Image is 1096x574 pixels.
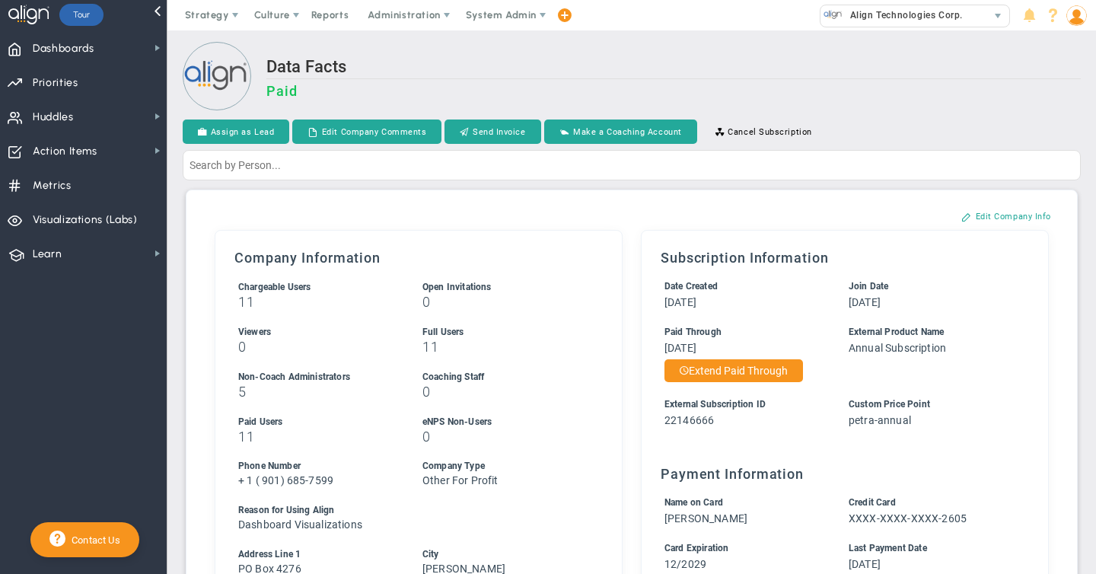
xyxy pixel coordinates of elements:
[849,541,1005,556] div: Last Payment Date
[254,9,290,21] span: Culture
[422,295,578,309] h3: 0
[544,120,697,144] button: Make a Coaching Account
[238,429,394,444] h3: 11
[238,340,394,354] h3: 0
[292,120,441,144] button: Edit Company Comments
[287,474,333,486] span: 685-7599
[849,325,1005,340] div: External Product Name
[849,512,967,525] span: XXXX-XXXX-XXXX-2605
[824,5,843,24] img: 10991.Company.photo
[238,503,578,518] div: Reason for Using Align
[1066,5,1087,26] img: 50249.Person.photo
[849,279,1005,294] div: Join Date
[987,5,1009,27] span: select
[266,83,1081,99] h3: Paid
[183,150,1081,180] input: Search by Person...
[183,42,251,110] img: Loading...
[849,558,881,570] span: [DATE]
[466,9,537,21] span: System Admin
[256,474,260,486] span: (
[238,459,394,474] div: Phone Number
[247,474,253,486] span: 1
[33,67,78,99] span: Priorities
[234,250,603,266] h3: Company Information
[664,496,820,510] div: Name on Card
[238,372,350,382] span: Non-Coach Administrators
[422,429,578,444] h3: 0
[422,474,499,486] span: Other For Profit
[33,33,94,65] span: Dashboards
[422,416,492,427] span: eNPS Non-Users
[664,359,803,382] button: Extend Paid Through
[849,414,911,426] span: petra-annual
[849,342,946,354] span: Annual Subscription
[238,327,271,337] span: Viewers
[700,120,827,144] button: Cancel Subscription
[238,295,394,309] h3: 11
[65,534,120,546] span: Contact Us
[661,250,1029,266] h3: Subscription Information
[946,204,1066,228] button: Edit Company Info
[664,397,820,412] div: External Subscription ID
[238,518,362,531] span: Dashboard Visualizations
[849,296,881,308] span: [DATE]
[185,9,229,21] span: Strategy
[422,384,578,399] h3: 0
[664,325,820,340] div: Paid Through
[422,327,464,337] span: Full Users
[422,547,578,562] div: City
[368,9,440,21] span: Administration
[33,136,97,167] span: Action Items
[281,474,285,486] span: )
[422,372,484,382] span: Coaching Staff
[664,279,820,294] div: Date Created
[183,120,289,144] button: Assign as Lead
[422,282,492,292] span: Open Invitations
[444,120,540,144] button: Send Invoice
[422,340,578,354] h3: 11
[238,384,394,399] h3: 5
[849,496,1005,510] div: Credit Card
[33,170,72,202] span: Metrics
[238,282,311,292] span: Chargeable Users
[849,397,1005,412] div: Custom Price Point
[664,296,696,308] span: [DATE]
[661,466,1029,482] h3: Payment Information
[266,57,1081,79] h2: Data Facts
[33,101,74,133] span: Huddles
[238,416,283,427] span: Paid Users
[664,541,820,556] div: Card Expiration
[262,474,280,486] span: 901
[33,238,62,270] span: Learn
[843,5,963,25] span: Align Technologies Corp.
[238,474,244,486] span: +
[664,342,696,354] span: [DATE]
[422,459,578,474] div: Company Type
[33,204,138,236] span: Visualizations (Labs)
[238,280,311,292] label: Includes Users + Open Invitations, excludes Coaching Staff
[238,547,394,562] div: Address Line 1
[664,512,747,525] span: [PERSON_NAME]
[664,414,714,426] span: 22146666
[664,558,706,570] span: 12/2029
